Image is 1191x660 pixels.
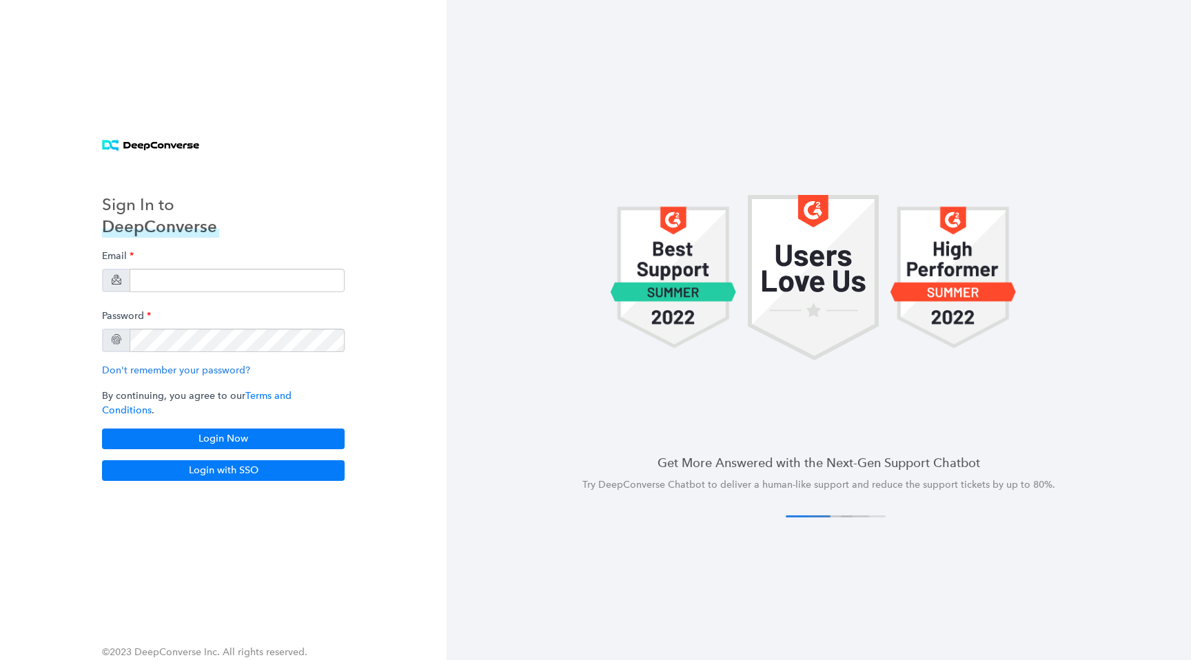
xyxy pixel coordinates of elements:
[582,479,1055,491] span: Try DeepConverse Chatbot to deliver a human-like support and reduce the support tickets by up to ...
[748,195,879,360] img: carousel 1
[102,429,345,449] button: Login Now
[102,646,307,658] span: ©2023 DeepConverse Inc. All rights reserved.
[480,454,1158,471] h4: Get More Answered with the Next-Gen Support Chatbot
[102,216,219,238] h3: DeepConverse
[786,515,831,517] button: 1
[102,140,199,152] img: horizontal logo
[102,194,219,216] h3: Sign In to
[841,515,886,517] button: 4
[102,303,151,329] label: Password
[610,195,737,360] img: carousel 1
[808,515,853,517] button: 2
[890,195,1017,360] img: carousel 1
[102,389,345,417] p: By continuing, you agree to our .
[824,515,869,517] button: 3
[102,364,250,376] a: Don't remember your password?
[102,460,345,481] button: Login with SSO
[102,390,292,416] a: Terms and Conditions
[102,243,134,269] label: Email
